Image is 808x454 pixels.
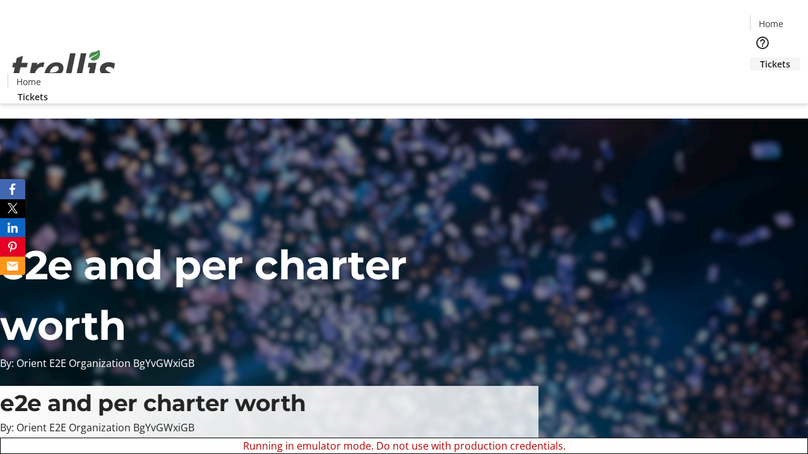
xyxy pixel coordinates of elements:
img: Orient E2E Organization BgYvGWxiGB's Logo [8,36,120,99]
a: Home [8,75,49,88]
span: Home [16,75,41,88]
a: Tickets [8,90,58,103]
a: Home [751,17,791,30]
button: Help [750,30,775,55]
span: Home [759,17,783,30]
a: Tickets [750,57,800,71]
span: Tickets [18,90,48,103]
span: Tickets [760,57,790,71]
button: Cart [750,71,775,96]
